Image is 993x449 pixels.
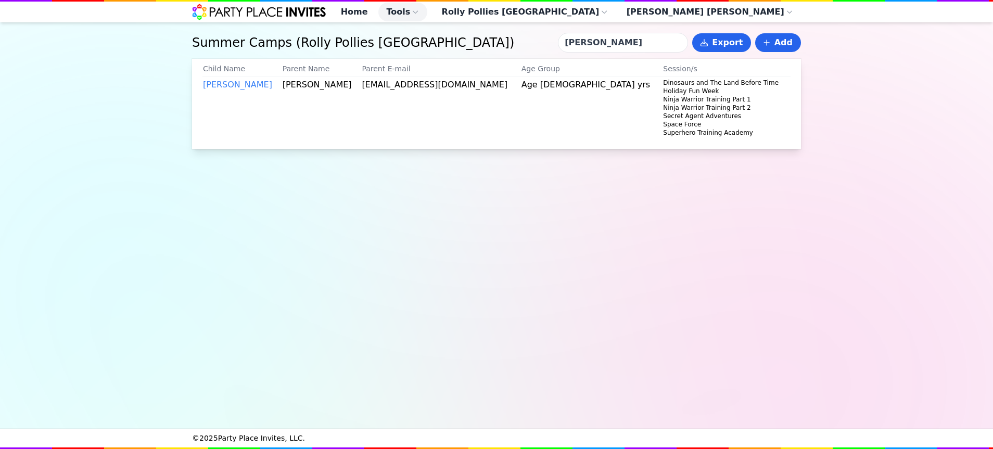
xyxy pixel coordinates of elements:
[282,63,362,76] th: Parent Name
[663,120,784,129] div: Space Force
[192,429,801,447] div: © 2025 Party Place Invites, LLC.
[361,76,520,139] td: [EMAIL_ADDRESS][DOMAIN_NAME]
[692,33,751,52] button: Export
[521,76,663,139] td: Age [DEMOGRAPHIC_DATA] yrs
[333,3,376,21] a: Home
[618,3,801,21] button: [PERSON_NAME] [PERSON_NAME]
[282,76,362,139] td: [PERSON_NAME]
[202,63,282,76] th: Child Name
[361,63,520,76] th: Parent E-mail
[663,129,784,137] div: Superhero Training Academy
[434,3,616,21] button: Rolly Pollies [GEOGRAPHIC_DATA]
[521,63,663,76] th: Age Group
[192,34,554,51] h1: Summer Camps ( Rolly Pollies [GEOGRAPHIC_DATA] )
[755,33,801,52] a: Add
[663,112,784,120] div: Secret Agent Adventures
[663,87,784,95] div: Holiday Fun Week
[203,80,272,89] a: [PERSON_NAME]
[192,4,326,20] img: Party Place Invites
[663,104,784,112] div: Ninja Warrior Training Part 2
[663,79,784,87] div: Dinosaurs and The Land Before Time
[663,63,791,76] th: Session/s
[663,95,784,104] div: Ninja Warrior Training Part 1
[378,3,427,21] button: Tools
[558,33,688,53] input: Search child or parent...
